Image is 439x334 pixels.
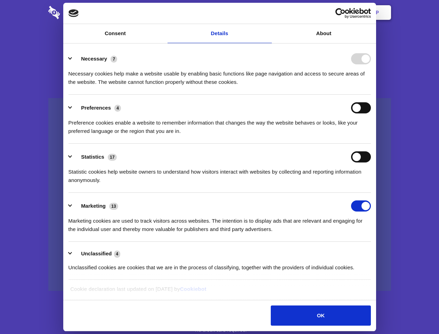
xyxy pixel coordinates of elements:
img: logo-wordmark-white-trans-d4663122ce5f474addd5e946df7df03e33cb6a1c49d2221995e7729f52c070b2.svg [48,6,108,19]
span: 4 [114,105,121,112]
a: Consent [63,24,168,43]
span: 17 [108,154,117,161]
a: Login [315,2,345,23]
span: 7 [111,56,117,63]
label: Marketing [81,203,106,209]
label: Preferences [81,105,111,111]
span: 4 [114,250,121,257]
img: logo [68,9,79,17]
div: Statistic cookies help website owners to understand how visitors interact with websites by collec... [68,162,371,184]
button: Unclassified (4) [68,249,125,258]
span: 13 [109,203,118,210]
button: Necessary (7) [68,53,122,64]
button: Marketing (13) [68,200,123,212]
a: Wistia video thumbnail [48,98,391,291]
a: Details [168,24,272,43]
a: Usercentrics Cookiebot - opens in a new window [310,8,371,18]
a: Cookiebot [180,286,206,292]
button: Preferences (4) [68,102,125,113]
a: Pricing [204,2,234,23]
a: Contact [282,2,314,23]
div: Cookie declaration last updated on [DATE] by [65,285,374,299]
div: Marketing cookies are used to track visitors across websites. The intention is to display ads tha... [68,212,371,233]
button: Statistics (17) [68,151,121,162]
h1: Eliminate Slack Data Loss. [48,31,391,56]
iframe: Drift Widget Chat Controller [404,299,431,326]
label: Statistics [81,154,104,160]
a: About [272,24,376,43]
button: OK [271,305,371,326]
div: Necessary cookies help make a website usable by enabling basic functions like page navigation and... [68,64,371,86]
div: Preference cookies enable a website to remember information that changes the way the website beha... [68,113,371,135]
label: Necessary [81,56,107,62]
h4: Auto-redaction of sensitive data, encrypted data sharing and self-destructing private chats. Shar... [48,63,391,86]
div: Unclassified cookies are cookies that we are in the process of classifying, together with the pro... [68,258,371,272]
